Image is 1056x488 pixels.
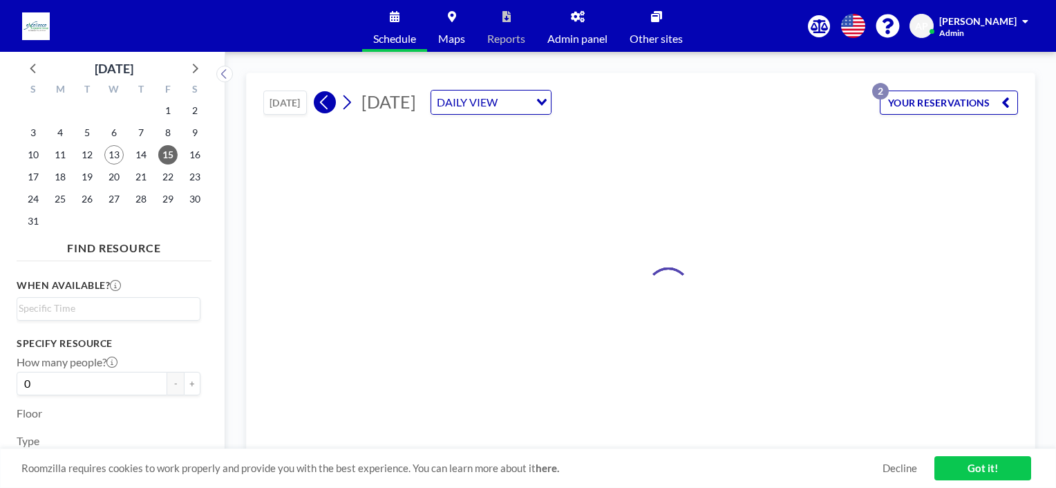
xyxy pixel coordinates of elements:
button: [DATE] [263,91,307,115]
span: Saturday, August 23, 2025 [185,167,205,187]
input: Search for option [19,301,192,316]
div: S [20,82,47,100]
button: YOUR RESERVATIONS2 [880,91,1018,115]
span: Other sites [630,33,683,44]
span: Friday, August 15, 2025 [158,145,178,165]
span: Reports [487,33,525,44]
span: Roomzilla requires cookies to work properly and provide you with the best experience. You can lea... [21,462,883,475]
label: How many people? [17,355,117,369]
div: [DATE] [95,59,133,78]
a: Got it! [934,456,1031,480]
h3: Specify resource [17,337,200,350]
span: Monday, August 25, 2025 [50,189,70,209]
span: Maps [438,33,465,44]
img: organization-logo [22,12,50,40]
span: Friday, August 8, 2025 [158,123,178,142]
div: Search for option [431,91,551,114]
h4: FIND RESOURCE [17,236,211,255]
span: Sunday, August 24, 2025 [23,189,43,209]
span: Tuesday, August 19, 2025 [77,167,97,187]
span: Sunday, August 31, 2025 [23,212,43,231]
span: Friday, August 29, 2025 [158,189,178,209]
span: Wednesday, August 20, 2025 [104,167,124,187]
div: Search for option [17,298,200,319]
span: DAILY VIEW [434,93,500,111]
button: - [167,372,184,395]
input: Search for option [502,93,528,111]
div: T [127,82,154,100]
label: Type [17,434,39,448]
a: Decline [883,462,917,475]
div: F [154,82,181,100]
a: here. [536,462,559,474]
div: S [181,82,208,100]
span: Wednesday, August 6, 2025 [104,123,124,142]
span: Thursday, August 7, 2025 [131,123,151,142]
label: Floor [17,406,42,420]
span: Saturday, August 16, 2025 [185,145,205,165]
span: [PERSON_NAME] [939,15,1017,27]
span: Monday, August 4, 2025 [50,123,70,142]
button: + [184,372,200,395]
div: T [74,82,101,100]
span: Wednesday, August 13, 2025 [104,145,124,165]
span: Monday, August 11, 2025 [50,145,70,165]
span: Monday, August 18, 2025 [50,167,70,187]
span: Sunday, August 17, 2025 [23,167,43,187]
div: W [101,82,128,100]
span: Admin panel [547,33,607,44]
span: AP [915,20,928,32]
span: Admin [939,28,964,38]
span: Tuesday, August 5, 2025 [77,123,97,142]
span: Wednesday, August 27, 2025 [104,189,124,209]
span: Sunday, August 3, 2025 [23,123,43,142]
p: 2 [872,83,889,100]
span: Saturday, August 30, 2025 [185,189,205,209]
span: Tuesday, August 26, 2025 [77,189,97,209]
span: Schedule [373,33,416,44]
div: M [47,82,74,100]
span: Friday, August 22, 2025 [158,167,178,187]
span: Saturday, August 9, 2025 [185,123,205,142]
span: Tuesday, August 12, 2025 [77,145,97,165]
span: Thursday, August 14, 2025 [131,145,151,165]
span: [DATE] [361,91,416,112]
span: Sunday, August 10, 2025 [23,145,43,165]
span: Friday, August 1, 2025 [158,101,178,120]
span: Thursday, August 28, 2025 [131,189,151,209]
span: Saturday, August 2, 2025 [185,101,205,120]
span: Thursday, August 21, 2025 [131,167,151,187]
